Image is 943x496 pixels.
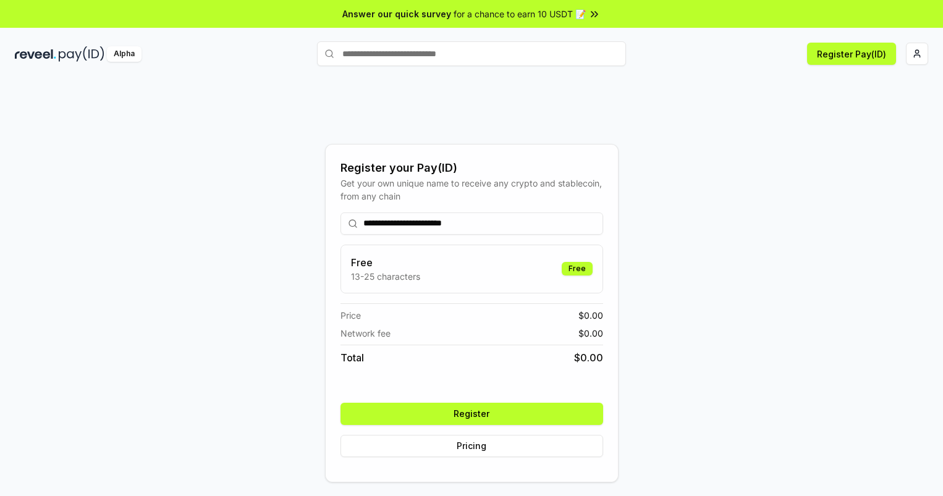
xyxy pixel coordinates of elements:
[342,7,451,20] span: Answer our quick survey
[340,177,603,203] div: Get your own unique name to receive any crypto and stablecoin, from any chain
[562,262,593,275] div: Free
[351,255,420,270] h3: Free
[107,46,142,62] div: Alpha
[454,7,586,20] span: for a chance to earn 10 USDT 📝
[340,327,391,340] span: Network fee
[340,159,603,177] div: Register your Pay(ID)
[574,350,603,365] span: $ 0.00
[340,309,361,322] span: Price
[340,435,603,457] button: Pricing
[340,403,603,425] button: Register
[807,43,896,65] button: Register Pay(ID)
[351,270,420,283] p: 13-25 characters
[59,46,104,62] img: pay_id
[578,309,603,322] span: $ 0.00
[15,46,56,62] img: reveel_dark
[578,327,603,340] span: $ 0.00
[340,350,364,365] span: Total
